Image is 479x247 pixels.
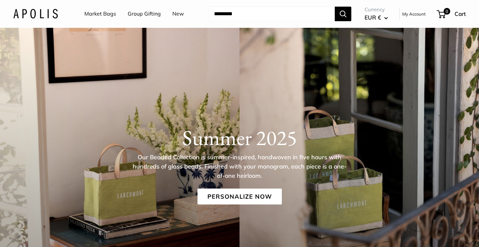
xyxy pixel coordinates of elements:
input: Search... [209,7,335,21]
a: Personalize Now [197,188,282,204]
a: New [172,9,184,19]
a: Market Bags [84,9,116,19]
a: Group Gifting [128,9,161,19]
span: EUR € [365,14,381,21]
span: Currency [365,5,388,14]
img: Apolis [13,9,58,19]
a: 0 Cart [437,9,466,19]
h1: Summer 2025 [13,125,466,150]
span: 0 [444,8,450,15]
a: My Account [402,10,426,18]
button: Search [335,7,351,21]
p: Our Beaded Collection is summer-inspired, handwoven in five hours with hundreds of glass beads. F... [132,152,347,180]
span: Cart [455,10,466,17]
button: EUR € [365,12,388,23]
